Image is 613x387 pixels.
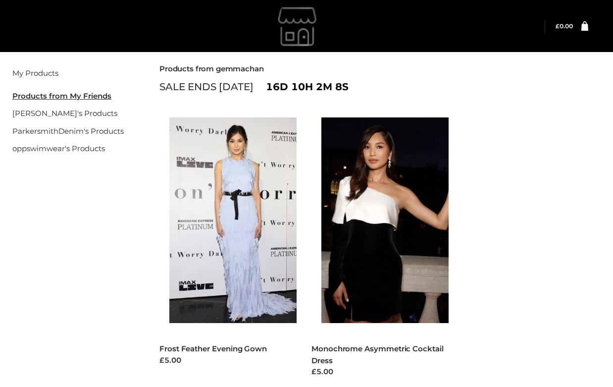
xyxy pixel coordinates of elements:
u: Products from My Friends [12,91,111,101]
a: [PERSON_NAME]'s Products [12,109,117,118]
img: gemmachan [224,1,373,51]
span: 16d 10h 2m 8s [266,78,349,95]
a: oppswimwear's Products [12,144,105,153]
span: £ [556,22,560,30]
h2: Products from gemmachan [159,64,601,73]
a: ParkersmithDenim's Products [12,126,124,136]
div: £5.00 [311,366,449,378]
div: £5.00 [159,355,297,366]
a: Frost Feather Evening Gown [159,344,267,353]
bdi: 0.00 [556,22,573,30]
a: My Products [12,68,58,78]
a: Monochrome Asymmetric Cocktail Dress [311,344,444,365]
div: SALE ENDS [DATE] [159,78,601,95]
a: £0.00 [556,22,573,30]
